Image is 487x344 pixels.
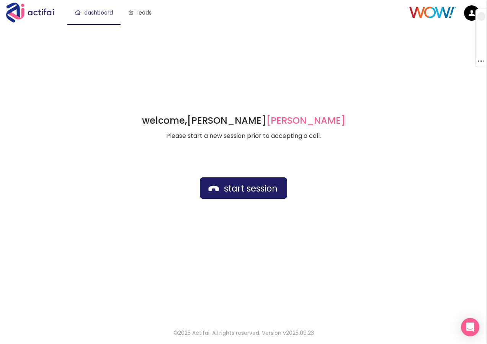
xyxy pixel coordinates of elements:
img: Client Logo [409,7,456,18]
img: default.png [464,5,479,21]
img: Actifai Logo [6,3,61,23]
h1: welcome, [142,115,345,127]
button: start session [200,177,287,199]
a: dashboard [75,9,113,16]
strong: [PERSON_NAME] [187,114,345,127]
p: Please start a new session prior to accepting a call. [142,131,345,141]
div: Open Intercom Messenger [461,318,479,336]
span: [PERSON_NAME] [266,114,345,127]
a: leads [128,9,152,16]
